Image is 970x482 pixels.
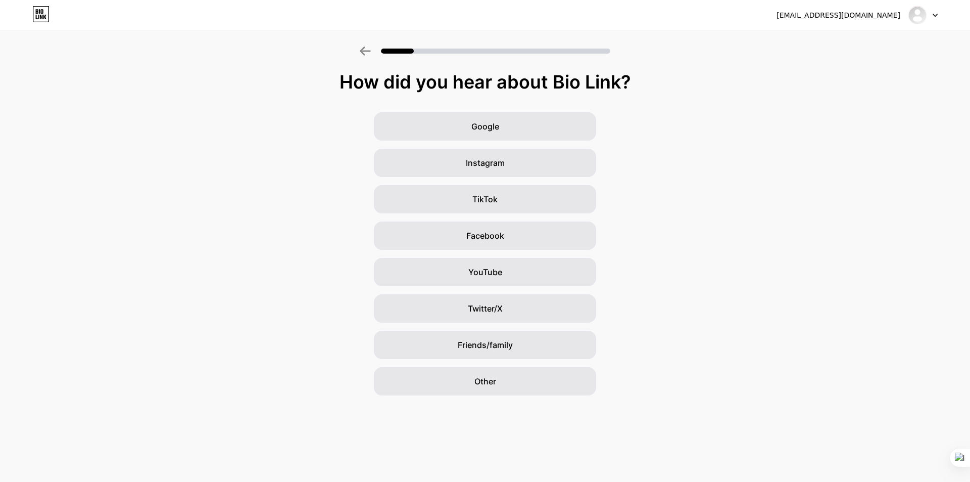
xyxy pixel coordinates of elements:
span: Twitter/X [468,302,503,315]
div: [EMAIL_ADDRESS][DOMAIN_NAME] [777,10,900,21]
span: TikTok [472,193,498,205]
span: Instagram [466,157,505,169]
div: How did you hear about Bio Link? [5,72,965,92]
span: Facebook [466,230,504,242]
span: YouTube [468,266,502,278]
span: Friends/family [458,339,513,351]
span: Other [474,375,496,387]
span: Google [471,120,499,133]
img: Nguyễn Thanh Thương [908,6,927,25]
